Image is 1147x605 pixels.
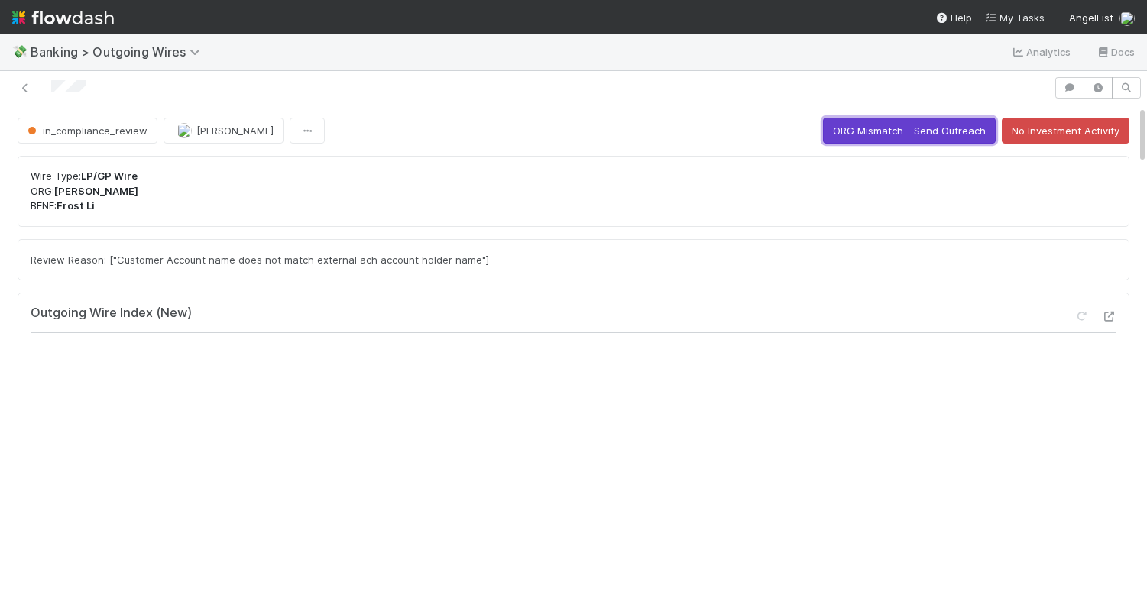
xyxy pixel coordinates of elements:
span: My Tasks [984,11,1045,24]
p: Wire Type: ORG: BENE: [31,169,1116,214]
strong: LP/GP Wire [81,170,138,182]
a: Analytics [1011,43,1071,61]
button: ORG Mismatch - Send Outreach [823,118,996,144]
span: AngelList [1069,11,1113,24]
a: Docs [1096,43,1135,61]
a: My Tasks [984,10,1045,25]
span: [PERSON_NAME] [196,125,274,137]
strong: Frost Li [57,199,95,212]
img: avatar_c545aa83-7101-4841-8775-afeaaa9cc762.png [177,123,192,138]
span: 💸 [12,45,28,58]
span: Banking > Outgoing Wires [31,44,208,60]
img: logo-inverted-e16ddd16eac7371096b0.svg [12,5,114,31]
span: Review Reason: ["Customer Account name does not match external ach account holder name"] [31,254,489,266]
button: [PERSON_NAME] [164,118,284,144]
img: avatar_c545aa83-7101-4841-8775-afeaaa9cc762.png [1119,11,1135,26]
div: Help [935,10,972,25]
h5: Outgoing Wire Index (New) [31,306,192,321]
button: No Investment Activity [1002,118,1129,144]
strong: [PERSON_NAME] [54,185,138,197]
